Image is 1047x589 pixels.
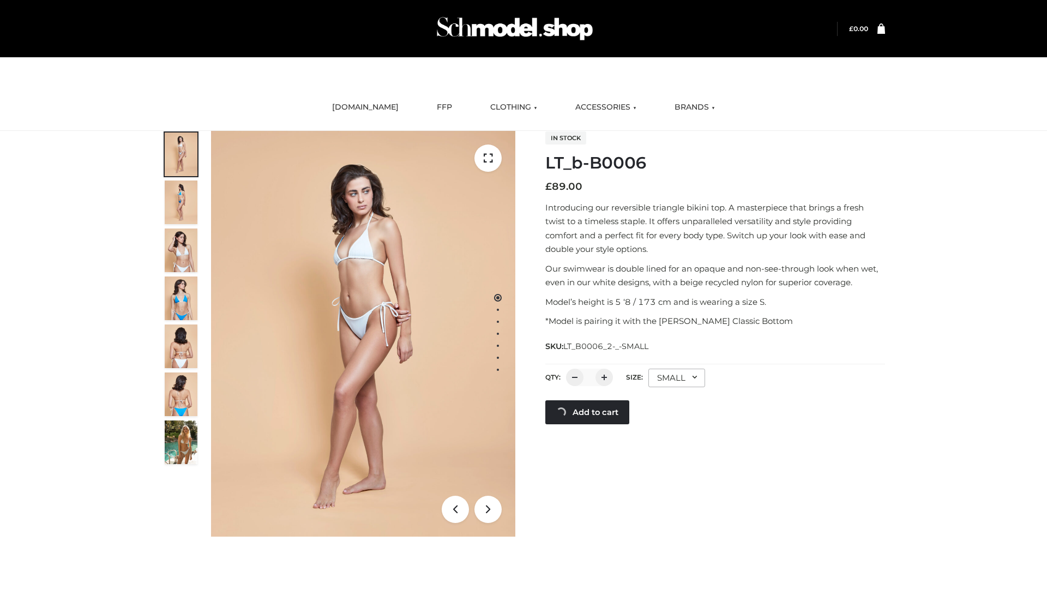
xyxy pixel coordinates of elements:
[545,201,885,256] p: Introducing our reversible triangle bikini top. A masterpiece that brings a fresh twist to a time...
[849,25,868,33] a: £0.00
[545,295,885,309] p: Model’s height is 5 ‘8 / 173 cm and is wearing a size S.
[545,340,649,353] span: SKU:
[545,314,885,328] p: *Model is pairing it with the [PERSON_NAME] Classic Bottom
[545,400,629,424] a: Add to cart
[165,229,197,272] img: ArielClassicBikiniTop_CloudNine_AzureSky_OW114ECO_3-scaled.jpg
[165,277,197,320] img: ArielClassicBikiniTop_CloudNine_AzureSky_OW114ECO_4-scaled.jpg
[545,181,552,193] span: £
[433,7,597,50] img: Schmodel Admin 964
[429,95,460,119] a: FFP
[545,373,561,381] label: QTY:
[165,420,197,464] img: Arieltop_CloudNine_AzureSky2.jpg
[165,133,197,176] img: ArielClassicBikiniTop_CloudNine_AzureSky_OW114ECO_1-scaled.jpg
[545,181,582,193] bdi: 89.00
[545,153,885,173] h1: LT_b-B0006
[648,369,705,387] div: SMALL
[545,131,586,145] span: In stock
[563,341,648,351] span: LT_B0006_2-_-SMALL
[324,95,407,119] a: [DOMAIN_NAME]
[482,95,545,119] a: CLOTHING
[849,25,853,33] span: £
[626,373,643,381] label: Size:
[165,372,197,416] img: ArielClassicBikiniTop_CloudNine_AzureSky_OW114ECO_8-scaled.jpg
[545,262,885,290] p: Our swimwear is double lined for an opaque and non-see-through look when wet, even in our white d...
[849,25,868,33] bdi: 0.00
[165,324,197,368] img: ArielClassicBikiniTop_CloudNine_AzureSky_OW114ECO_7-scaled.jpg
[211,131,515,537] img: ArielClassicBikiniTop_CloudNine_AzureSky_OW114ECO_1
[165,181,197,224] img: ArielClassicBikiniTop_CloudNine_AzureSky_OW114ECO_2-scaled.jpg
[567,95,645,119] a: ACCESSORIES
[666,95,723,119] a: BRANDS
